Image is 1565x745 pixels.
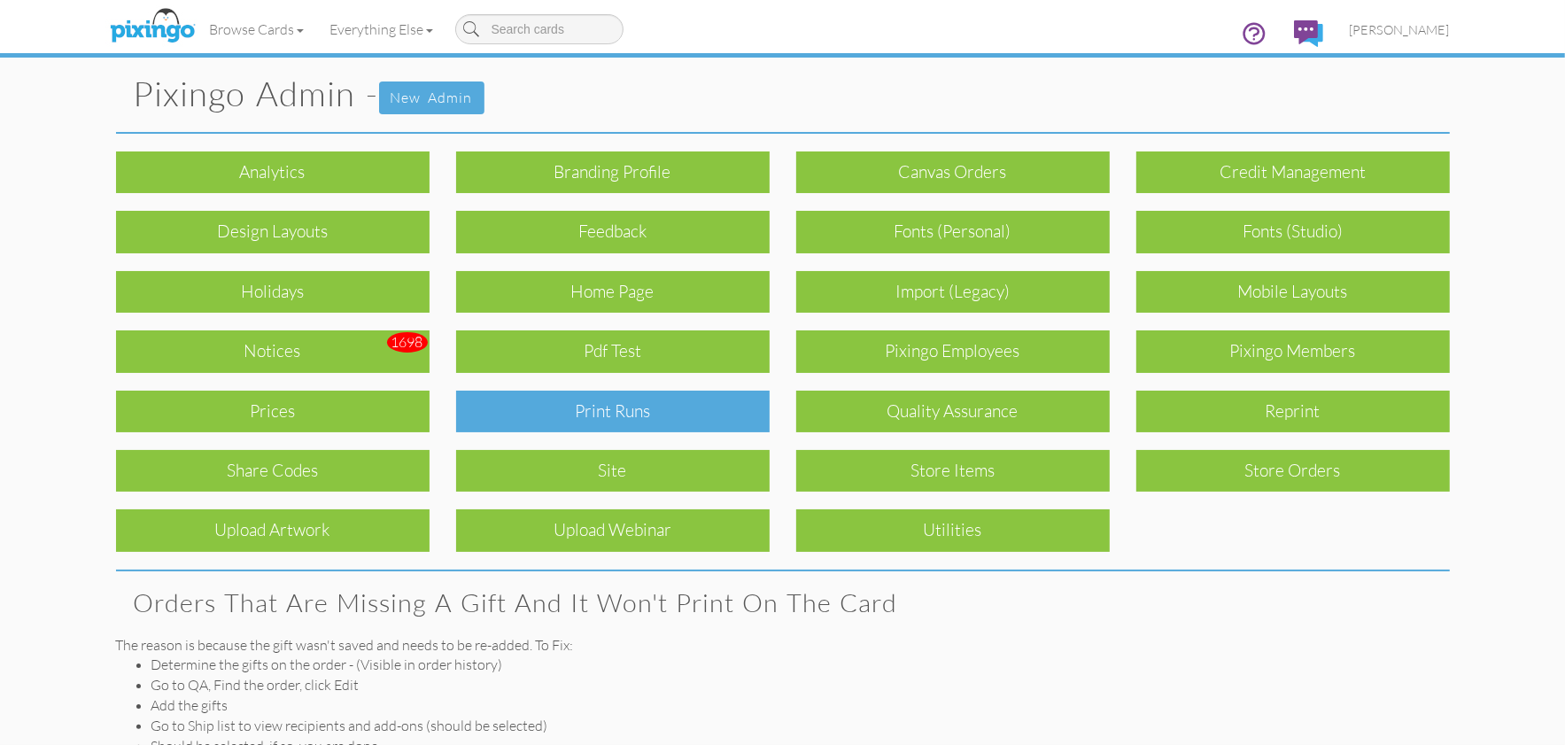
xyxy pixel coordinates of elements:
div: Pixingo Members [1136,330,1450,372]
span: [PERSON_NAME] [1350,22,1450,37]
li: Go to QA, Find the order, click Edit [151,675,1450,695]
div: Fonts (Personal) [796,211,1110,252]
img: pixingo logo [105,4,199,49]
div: Quality Assurance [796,391,1110,432]
div: Notices [116,330,430,372]
li: Go to Ship list to view recipients and add-ons (should be selected) [151,716,1450,736]
img: comments.svg [1294,20,1323,47]
iframe: Chat [1564,744,1565,745]
div: Upload Webinar [456,509,770,551]
div: The reason is because the gift wasn't saved and needs to be re-added. To Fix: [116,635,1450,656]
div: Import (legacy) [796,271,1110,313]
div: Site [456,450,770,492]
a: New admin [379,81,484,114]
li: Add the gifts [151,695,1450,716]
div: Mobile layouts [1136,271,1450,313]
div: Fonts (Studio) [1136,211,1450,252]
a: Everything Else [317,7,446,51]
a: [PERSON_NAME] [1336,7,1463,52]
li: Determine the gifts on the order - (Visible in order history) [151,655,1450,675]
div: Upload Artwork [116,509,430,551]
div: Canvas Orders [796,151,1110,193]
div: Store Orders [1136,450,1450,492]
div: Print Runs [456,391,770,432]
div: Home Page [456,271,770,313]
div: Credit Management [1136,151,1450,193]
div: reprint [1136,391,1450,432]
div: Store Items [796,450,1110,492]
h2: Orders that are missing a gift and it won't print on the card [134,589,1432,617]
a: Browse Cards [197,7,317,51]
input: Search cards [455,14,624,44]
div: Holidays [116,271,430,313]
div: Prices [116,391,430,432]
div: Analytics [116,151,430,193]
div: Utilities [796,509,1110,551]
div: Pdf test [456,330,770,372]
div: Feedback [456,211,770,252]
div: 1698 [387,332,428,353]
h1: Pixingo Admin - [134,75,1450,114]
div: Branding profile [456,151,770,193]
div: Design Layouts [116,211,430,252]
div: Share Codes [116,450,430,492]
div: Pixingo Employees [796,330,1110,372]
